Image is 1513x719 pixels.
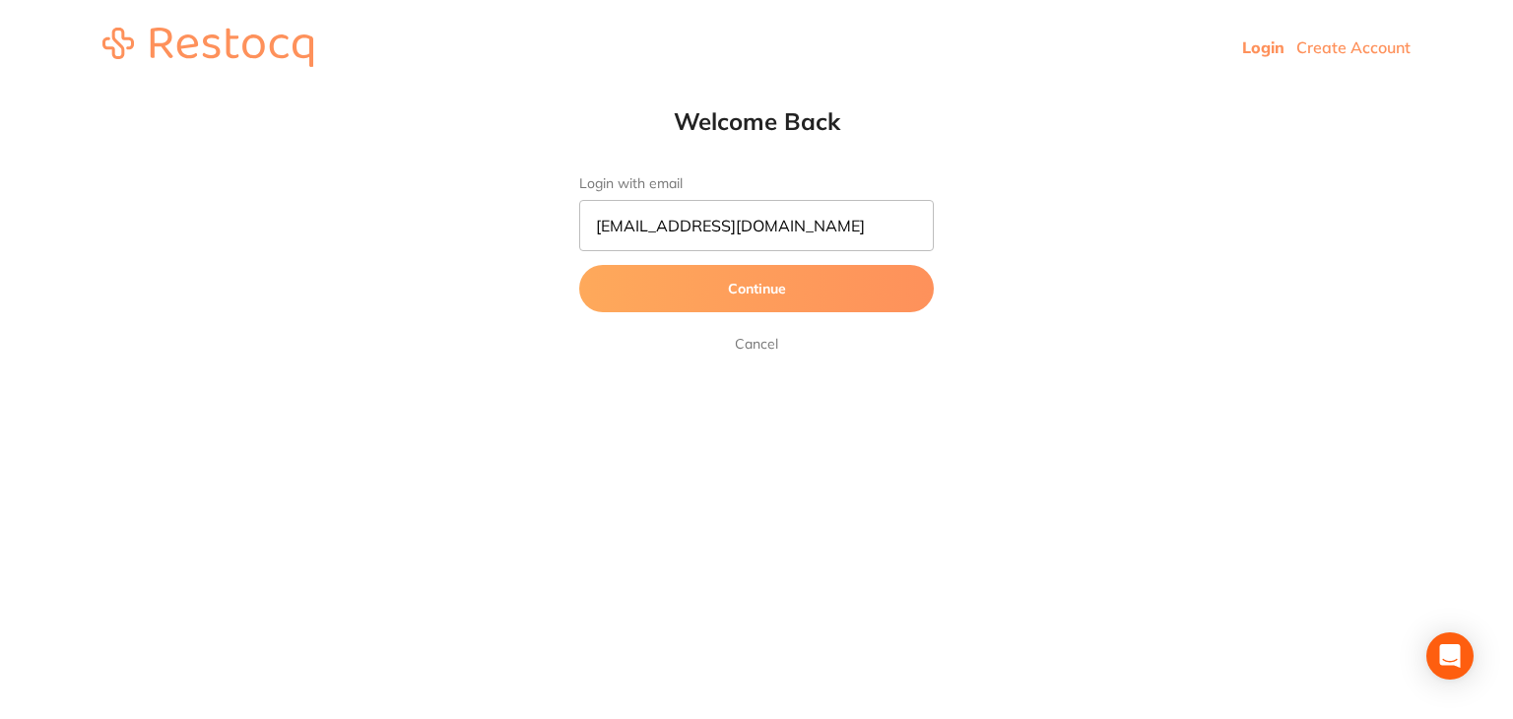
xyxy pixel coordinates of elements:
[1296,37,1411,57] a: Create Account
[731,332,782,356] a: Cancel
[102,28,313,67] img: restocq_logo.svg
[579,175,934,192] label: Login with email
[540,106,973,136] h1: Welcome Back
[1426,632,1474,680] div: Open Intercom Messenger
[579,265,934,312] button: Continue
[1242,37,1284,57] a: Login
